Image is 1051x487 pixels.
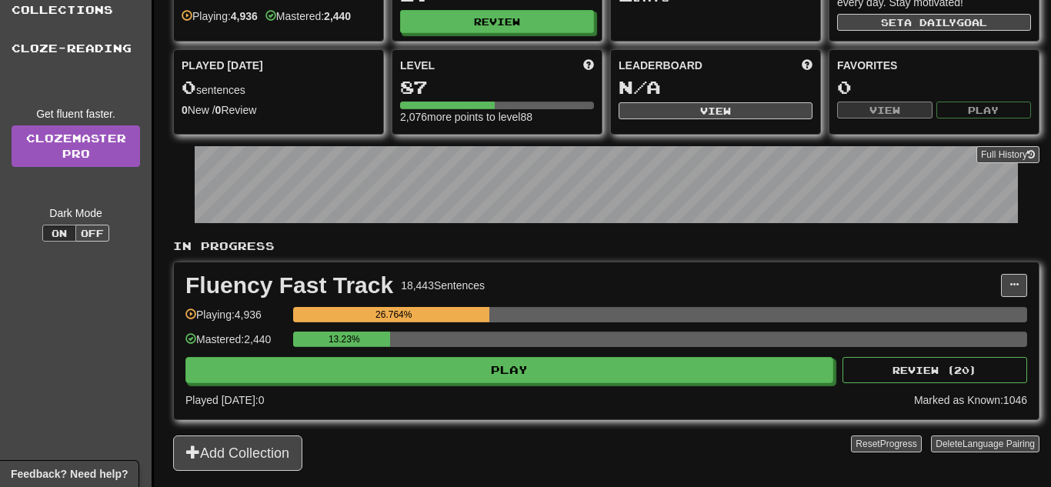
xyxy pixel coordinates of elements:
strong: 4,936 [231,10,258,22]
div: Fluency Fast Track [185,274,393,297]
div: Playing: 4,936 [185,307,285,332]
button: DeleteLanguage Pairing [931,435,1039,452]
button: Full History [976,146,1039,163]
button: ResetProgress [851,435,921,452]
button: Seta dailygoal [837,14,1031,31]
span: Score more points to level up [583,58,594,73]
span: N/A [619,76,661,98]
span: This week in points, UTC [802,58,812,73]
button: Review [400,10,594,33]
div: sentences [182,78,375,98]
span: Played [DATE] [182,58,263,73]
span: Level [400,58,435,73]
div: 18,443 Sentences [401,278,485,293]
button: Play [185,357,833,383]
strong: 2,440 [324,10,351,22]
strong: 0 [182,104,188,116]
div: Mastered: [265,8,351,24]
span: Progress [880,439,917,449]
span: Played [DATE]: 0 [185,394,264,406]
div: Get fluent faster. [12,106,140,122]
a: ClozemasterPro [12,125,140,167]
div: Mastered: 2,440 [185,332,285,357]
span: Leaderboard [619,58,702,73]
div: Dark Mode [12,205,140,221]
div: 13.23% [298,332,390,347]
span: Language Pairing [963,439,1035,449]
button: Add Collection [173,435,302,471]
div: Playing: [182,8,258,24]
div: Marked as Known: 1046 [914,392,1027,408]
div: 0 [837,78,1031,97]
span: 0 [182,76,196,98]
button: View [837,102,933,118]
span: Open feedback widget [11,466,128,482]
div: Favorites [837,58,1031,73]
p: In Progress [173,238,1039,254]
span: a daily [904,17,956,28]
button: View [619,102,812,119]
button: On [42,225,76,242]
div: New / Review [182,102,375,118]
div: 26.764% [298,307,489,322]
strong: 0 [215,104,222,116]
button: Play [936,102,1032,118]
div: 87 [400,78,594,97]
div: 2,076 more points to level 88 [400,109,594,125]
button: Off [75,225,109,242]
button: Review (20) [842,357,1027,383]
